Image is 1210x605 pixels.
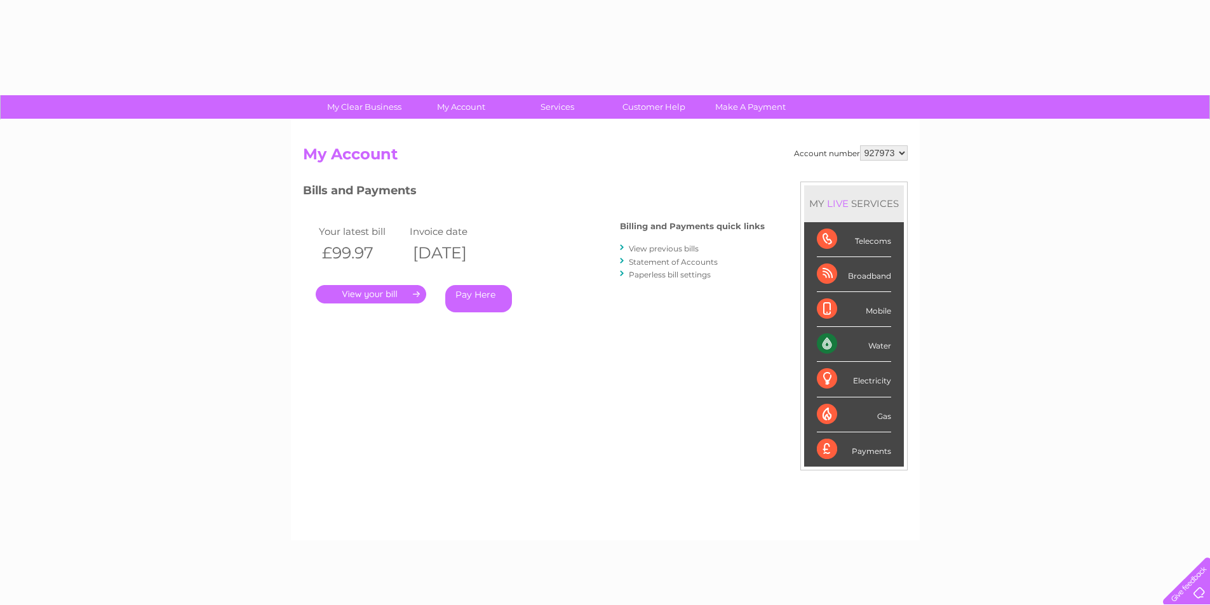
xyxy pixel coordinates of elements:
[602,95,706,119] a: Customer Help
[817,222,891,257] div: Telecoms
[629,257,718,267] a: Statement of Accounts
[817,327,891,362] div: Water
[303,145,908,170] h2: My Account
[817,432,891,467] div: Payments
[794,145,908,161] div: Account number
[407,240,498,266] th: [DATE]
[804,185,904,222] div: MY SERVICES
[316,240,407,266] th: £99.97
[505,95,610,119] a: Services
[817,362,891,397] div: Electricity
[817,397,891,432] div: Gas
[407,223,498,240] td: Invoice date
[629,270,711,279] a: Paperless bill settings
[817,257,891,292] div: Broadband
[408,95,513,119] a: My Account
[316,223,407,240] td: Your latest bill
[698,95,803,119] a: Make A Payment
[303,182,765,204] h3: Bills and Payments
[620,222,765,231] h4: Billing and Payments quick links
[824,197,851,209] div: LIVE
[629,244,699,253] a: View previous bills
[316,285,426,303] a: .
[312,95,417,119] a: My Clear Business
[817,292,891,327] div: Mobile
[445,285,512,312] a: Pay Here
